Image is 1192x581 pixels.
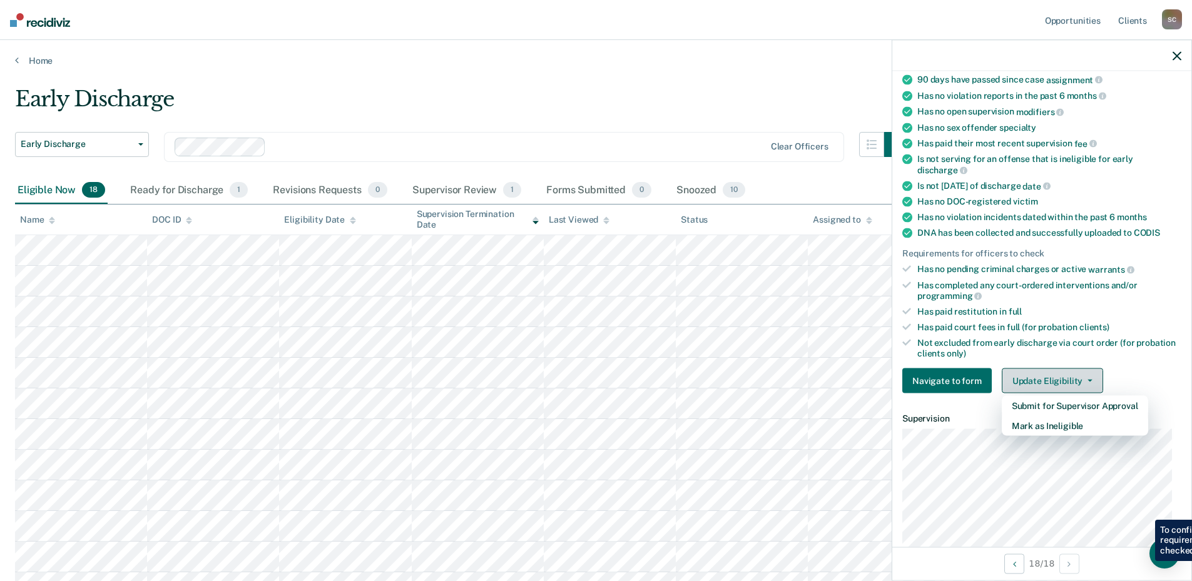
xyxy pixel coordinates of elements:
span: only) [947,348,966,358]
div: Status [681,215,708,225]
span: 10 [723,182,745,198]
button: Update Eligibility [1002,368,1103,393]
button: Next Opportunity [1059,553,1079,573]
span: clients) [1079,321,1109,331]
div: Has no pending criminal charges or active [917,264,1181,275]
div: Forms Submitted [544,177,654,205]
dt: Supervision [902,413,1181,424]
span: specialty [999,122,1036,132]
span: Early Discharge [21,139,133,149]
div: Has no DOC-registered [917,196,1181,207]
div: Supervision Termination Date [417,209,539,230]
button: Navigate to form [902,368,992,393]
span: fee [1074,138,1097,148]
div: Has no sex offender [917,122,1181,133]
button: Previous Opportunity [1004,553,1024,573]
div: Assigned to [813,215,872,225]
div: Has paid court fees in full (for probation [917,321,1181,332]
div: 90 days have passed since case [917,74,1181,85]
span: discharge [917,164,967,174]
span: date [1022,181,1050,191]
a: Home [15,55,1177,66]
div: Ready for Discharge [128,177,250,205]
div: Not excluded from early discharge via court order (for probation clients [917,337,1181,358]
div: Has no violation incidents dated within the past 6 [917,212,1181,223]
div: Requirements for officers to check [902,248,1181,259]
div: Name [20,215,55,225]
div: Snoozed [674,177,748,205]
div: Eligibility Date [284,215,356,225]
span: months [1067,91,1106,101]
div: Revisions Requests [270,177,389,205]
a: Navigate to form link [902,368,997,393]
span: victim [1013,196,1038,206]
div: Is not [DATE] of discharge [917,180,1181,191]
div: Has paid restitution in [917,306,1181,317]
div: DNA has been collected and successfully uploaded to [917,228,1181,238]
button: Submit for Supervisor Approval [1002,396,1148,416]
div: S C [1162,9,1182,29]
span: programming [917,291,982,301]
span: modifiers [1016,106,1064,116]
span: 1 [503,182,521,198]
span: CODIS [1134,228,1160,238]
span: 0 [632,182,651,198]
div: Is not serving for an offense that is ineligible for early [917,154,1181,175]
div: Early Discharge [15,86,909,122]
div: Has no open supervision [917,106,1181,118]
div: Supervisor Review [410,177,524,205]
div: Last Viewed [549,215,609,225]
button: Mark as Ineligible [1002,416,1148,436]
div: Has no violation reports in the past 6 [917,90,1181,101]
span: warrants [1088,264,1134,274]
div: Eligible Now [15,177,108,205]
div: Open Intercom Messenger [1149,538,1179,568]
div: Has paid their most recent supervision [917,138,1181,149]
span: 18 [82,182,105,198]
div: Clear officers [771,141,828,152]
span: full [1009,306,1022,316]
div: Has completed any court-ordered interventions and/or [917,280,1181,301]
div: DOC ID [152,215,192,225]
img: Recidiviz [10,13,70,27]
div: 18 / 18 [892,547,1191,580]
span: assignment [1046,74,1103,84]
span: 1 [230,182,248,198]
span: 0 [368,182,387,198]
span: months [1117,212,1147,222]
